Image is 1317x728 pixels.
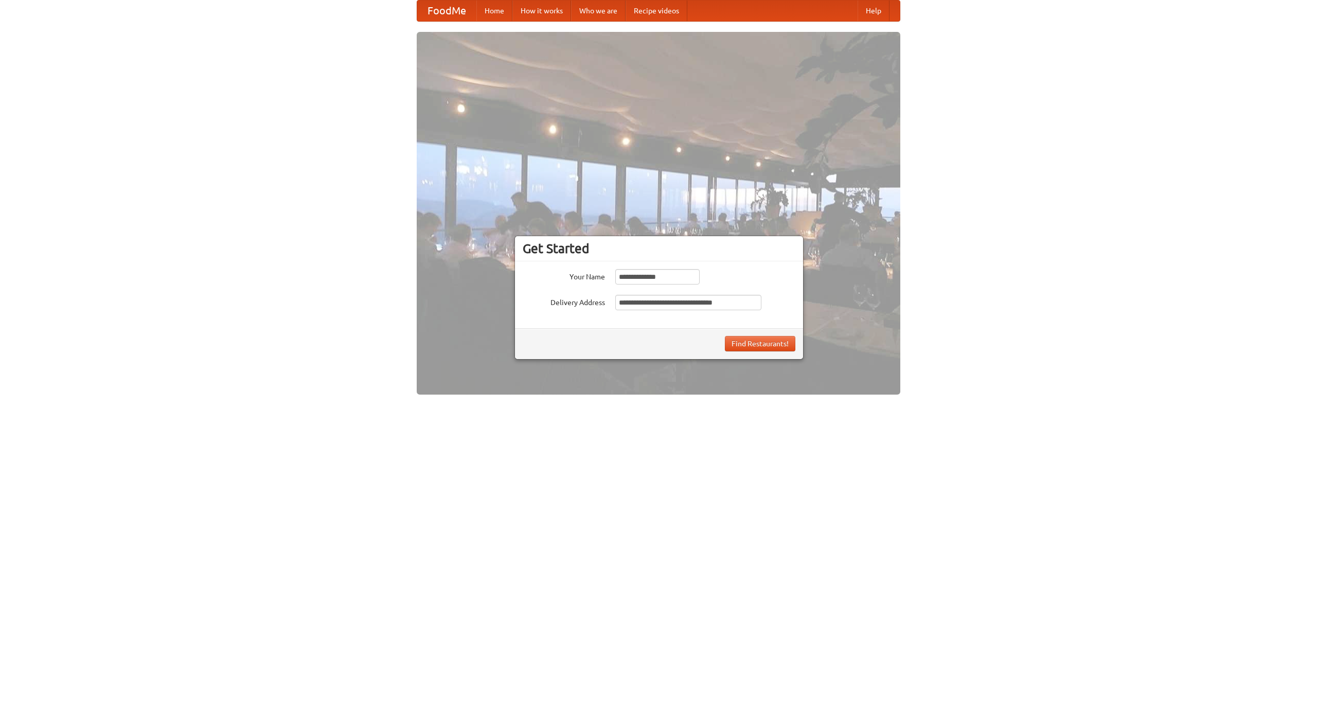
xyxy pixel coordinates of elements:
a: How it works [512,1,571,21]
a: FoodMe [417,1,476,21]
button: Find Restaurants! [725,336,795,351]
h3: Get Started [523,241,795,256]
a: Home [476,1,512,21]
a: Recipe videos [626,1,687,21]
a: Who we are [571,1,626,21]
a: Help [858,1,889,21]
label: Delivery Address [523,295,605,308]
label: Your Name [523,269,605,282]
